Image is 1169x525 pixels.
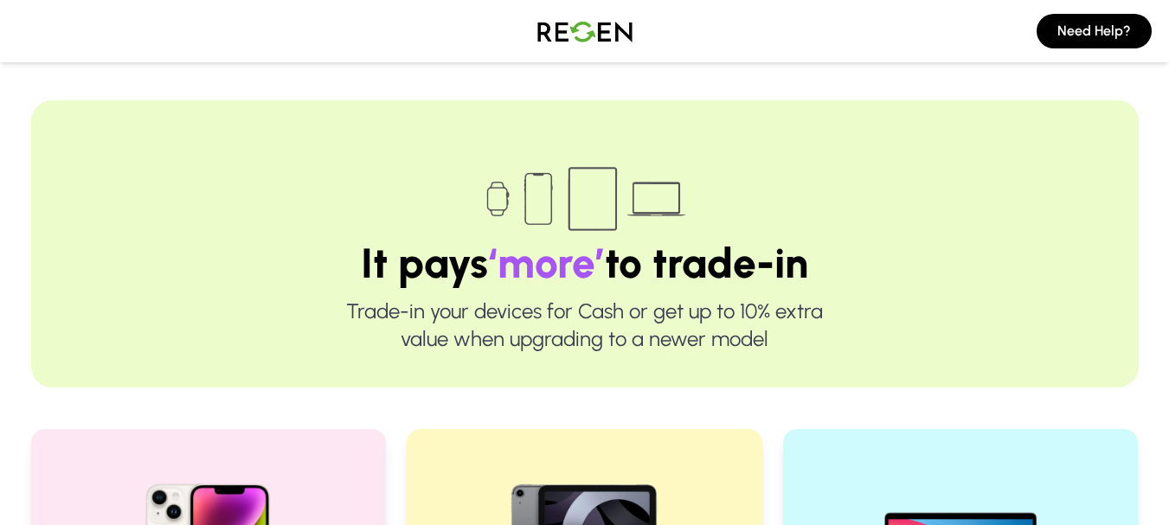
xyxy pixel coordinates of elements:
[524,7,646,55] img: Logo
[477,156,693,242] img: Trade-in devices
[87,298,1083,353] p: Trade-in your devices for Cash or get up to 10% extra value when upgrading to a newer model
[488,238,605,288] span: ‘more’
[1037,14,1152,48] button: Need Help?
[87,242,1083,284] h1: It pays to trade-in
